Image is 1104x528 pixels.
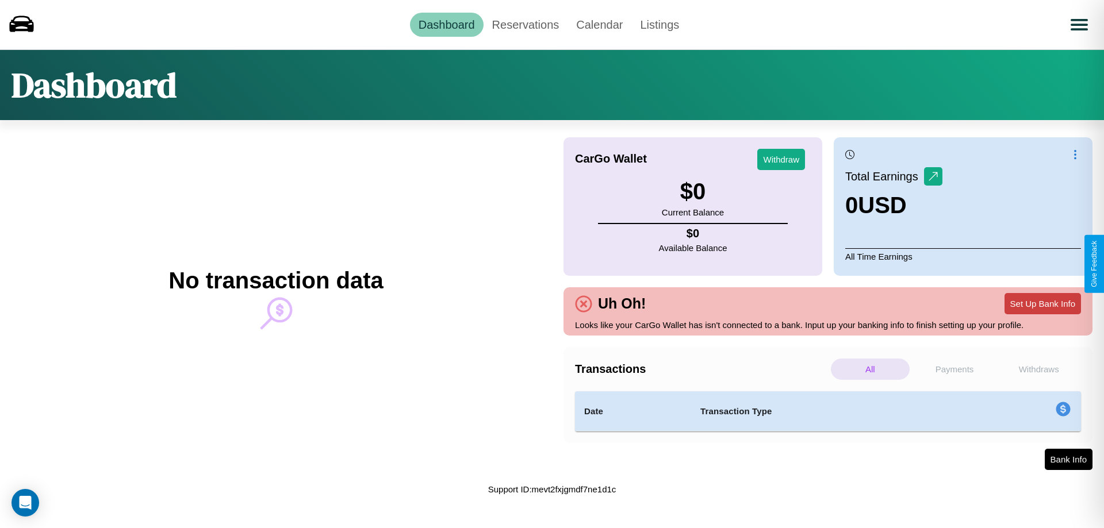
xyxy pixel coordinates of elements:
[845,192,942,218] h3: 0 USD
[575,363,828,376] h4: Transactions
[845,166,924,187] p: Total Earnings
[757,149,805,170] button: Withdraw
[1005,293,1081,314] button: Set Up Bank Info
[700,404,961,418] h4: Transaction Type
[584,404,682,418] h4: Date
[575,152,647,165] h4: CarGo Wallet
[659,227,727,240] h4: $ 0
[484,13,568,37] a: Reservations
[1045,449,1092,470] button: Bank Info
[915,359,994,380] p: Payments
[662,205,724,220] p: Current Balance
[662,179,724,205] h3: $ 0
[592,295,651,312] h4: Uh Oh!
[575,391,1081,431] table: simple table
[575,317,1081,333] p: Looks like your CarGo Wallet has isn't connected to a bank. Input up your banking info to finish ...
[568,13,631,37] a: Calendar
[1090,241,1098,287] div: Give Feedback
[488,481,616,497] p: Support ID: mevt2fxjgmdf7ne1d1c
[659,240,727,256] p: Available Balance
[831,359,910,380] p: All
[410,13,484,37] a: Dashboard
[631,13,688,37] a: Listings
[11,489,39,517] div: Open Intercom Messenger
[11,61,177,109] h1: Dashboard
[168,268,383,294] h2: No transaction data
[999,359,1078,380] p: Withdraws
[1063,9,1095,41] button: Open menu
[845,248,1081,264] p: All Time Earnings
